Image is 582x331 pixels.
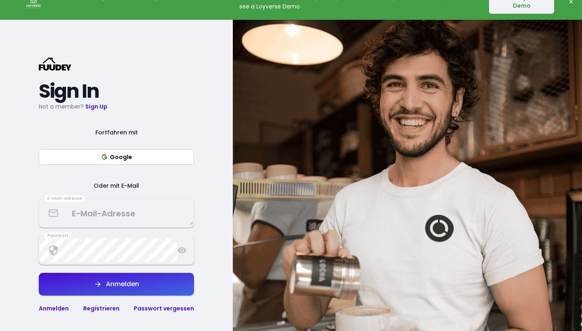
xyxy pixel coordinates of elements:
[39,149,194,165] button: Google
[44,195,85,202] div: E-Mail-Adresse
[102,281,139,287] div: Anmelden
[85,103,108,111] a: Sign Up
[39,273,194,295] button: Anmelden
[44,233,72,239] div: Passwort
[39,57,71,71] svg: {/* Added fill="currentColor" here */} {/* This rectangle defines the background. Its explicit fi...
[39,304,69,312] a: Anmelden
[83,304,120,312] a: Registrieren
[134,304,194,312] a: Passwort vergessen
[84,181,149,191] span: Oder mit E-Mail
[39,84,194,98] h2: Sign In
[86,128,148,137] span: Fortfahren mit
[39,102,194,111] p: Not a member?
